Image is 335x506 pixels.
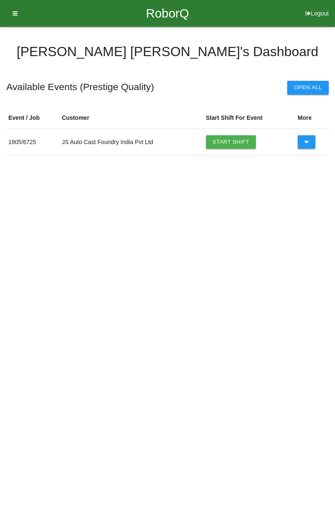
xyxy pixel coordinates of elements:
[6,107,60,129] th: Event / Job
[296,107,329,129] th: More
[204,107,296,129] th: Start Shift For Event
[6,44,329,59] h4: [PERSON_NAME] [PERSON_NAME] 's Dashboard
[60,107,204,129] th: Customer
[6,129,60,155] td: 1905 / 6725
[287,81,329,94] button: Open All
[206,135,256,149] a: Start Shift
[60,129,204,155] td: JS Auto Cast Foundry India Pvt Ltd
[6,82,154,92] h5: Available Events ( Prestige Quality )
